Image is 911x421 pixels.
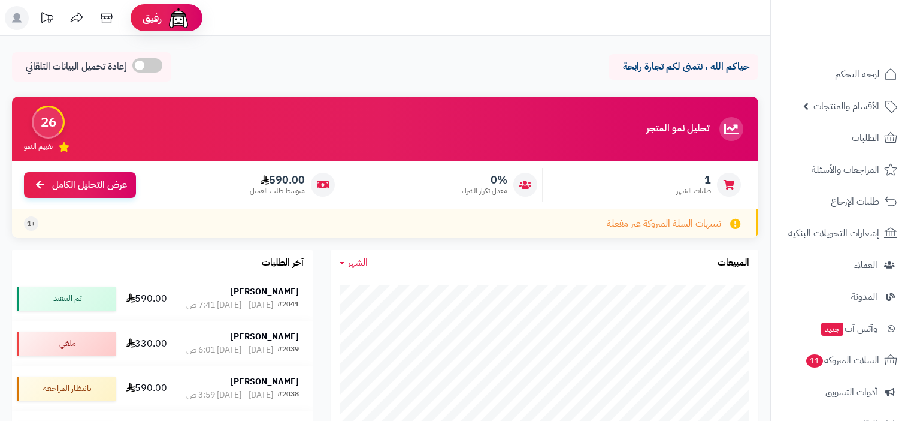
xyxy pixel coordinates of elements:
span: أدوات التسويق [825,384,877,401]
a: وآتس آبجديد [778,314,904,343]
div: [DATE] - [DATE] 3:59 ص [186,389,273,401]
span: عرض التحليل الكامل [52,178,127,192]
a: عرض التحليل الكامل [24,172,136,198]
a: المدونة [778,282,904,311]
strong: [PERSON_NAME] [231,330,299,343]
span: 0% [462,173,507,187]
td: 590.00 [120,366,172,411]
span: الطلبات [852,130,879,146]
span: المدونة [851,288,877,305]
div: [DATE] - [DATE] 7:41 ص [186,299,273,311]
div: #2039 [277,344,299,356]
a: إشعارات التحويلات البنكية [778,219,904,248]
span: لوحة التحكم [835,66,879,83]
span: إشعارات التحويلات البنكية [788,225,879,242]
a: الطلبات [778,124,904,152]
a: لوحة التحكم [778,60,904,89]
span: الشهر [348,255,368,270]
a: السلات المتروكة11 [778,346,904,375]
span: جديد [821,323,843,336]
span: تنبيهات السلة المتروكة غير مفعلة [607,217,721,231]
span: 1 [676,173,711,187]
div: #2038 [277,389,299,401]
span: العملاء [854,257,877,273]
strong: [PERSON_NAME] [231,375,299,388]
a: المراجعات والأسئلة [778,155,904,184]
span: طلبات الشهر [676,186,711,196]
img: ai-face.png [167,6,190,30]
td: 330.00 [120,321,172,366]
span: 11 [806,354,823,368]
span: رفيق [143,11,162,25]
span: تقييم النمو [24,142,53,152]
span: المراجعات والأسئلة [812,161,879,178]
div: [DATE] - [DATE] 6:01 ص [186,344,273,356]
span: الأقسام والمنتجات [813,98,879,115]
span: طلبات الإرجاع [831,193,879,210]
a: أدوات التسويق [778,378,904,407]
span: إعادة تحميل البيانات التلقائي [26,60,126,74]
td: 590.00 [120,276,172,321]
span: +1 [27,219,35,229]
div: ملغي [17,332,116,356]
span: معدل تكرار الشراء [462,186,507,196]
div: #2041 [277,299,299,311]
a: العملاء [778,251,904,279]
div: تم التنفيذ [17,287,116,311]
h3: آخر الطلبات [262,258,304,269]
span: 590.00 [250,173,305,187]
a: الشهر [340,256,368,270]
h3: المبيعات [718,258,749,269]
a: طلبات الإرجاع [778,187,904,216]
p: حياكم الله ، نتمنى لكم تجارة رابحة [618,60,749,74]
h3: تحليل نمو المتجر [646,124,709,134]
strong: [PERSON_NAME] [231,285,299,298]
div: بانتظار المراجعة [17,377,116,401]
span: متوسط طلب العميل [250,186,305,196]
span: السلات المتروكة [805,352,879,369]
a: تحديثات المنصة [32,6,62,33]
span: وآتس آب [820,320,877,337]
